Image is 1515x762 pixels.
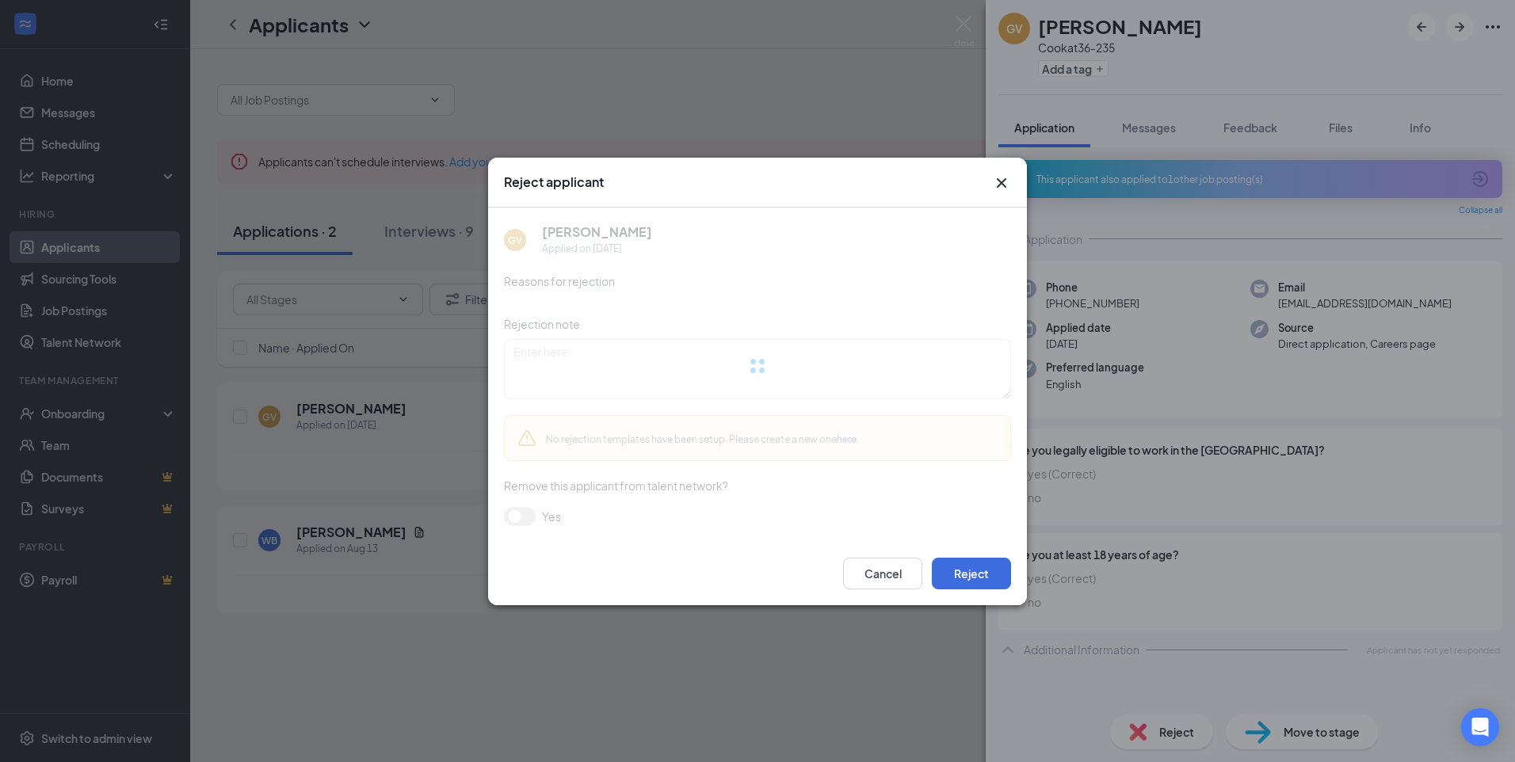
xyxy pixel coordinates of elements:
[992,173,1011,192] button: Close
[932,558,1011,589] button: Reject
[1461,708,1499,746] div: Open Intercom Messenger
[843,558,922,589] button: Cancel
[992,173,1011,192] svg: Cross
[504,173,604,191] h3: Reject applicant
